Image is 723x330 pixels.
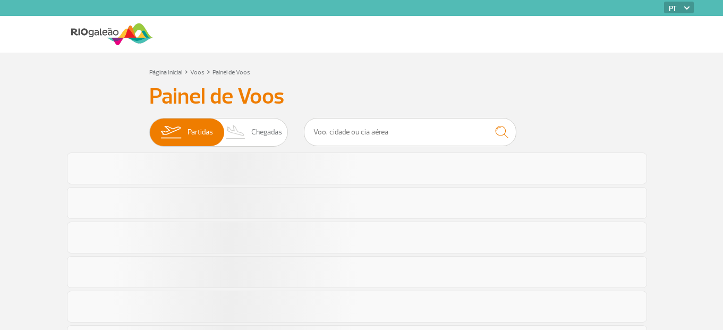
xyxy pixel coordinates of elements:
a: > [207,65,210,78]
img: slider-desembarque [220,119,252,146]
h3: Painel de Voos [149,83,574,110]
span: Partidas [188,119,213,146]
a: > [184,65,188,78]
a: Painel de Voos [212,69,250,77]
a: Voos [190,69,205,77]
input: Voo, cidade ou cia aérea [304,118,516,146]
img: slider-embarque [154,119,188,146]
span: Chegadas [251,119,282,146]
a: Página Inicial [149,69,182,77]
